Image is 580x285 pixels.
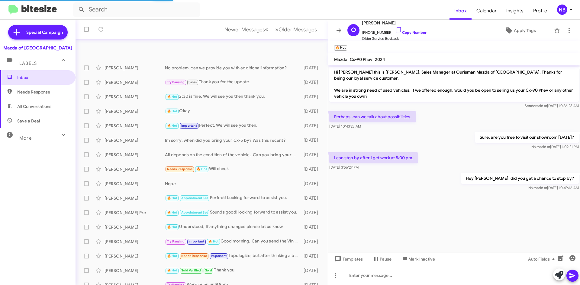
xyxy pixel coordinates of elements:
[188,239,204,243] span: Important
[351,25,356,35] span: O
[536,185,547,190] span: said at
[528,2,552,20] a: Profile
[275,26,279,33] span: »
[105,239,165,245] div: [PERSON_NAME]
[301,195,323,201] div: [DATE]
[208,239,218,243] span: 🔥 Hot
[362,19,427,27] span: [PERSON_NAME]
[181,196,208,200] span: Appointment Set
[301,137,323,143] div: [DATE]
[165,181,301,187] div: Nope
[188,80,197,84] span: Sales
[380,254,391,264] span: Pause
[165,195,301,201] div: Perfect! Looking forward to assist you.
[329,124,361,128] span: [DATE] 10:43:28 AM
[375,57,385,62] span: 2024
[301,123,323,129] div: [DATE]
[165,108,301,115] div: Okay
[105,79,165,85] div: [PERSON_NAME]
[165,238,301,245] div: Good morning, Can you send the Vin and miles to your vehicle?
[557,5,567,15] div: NB
[205,268,212,272] span: Sold
[301,224,323,230] div: [DATE]
[105,94,165,100] div: [PERSON_NAME]
[167,211,177,214] span: 🔥 Hot
[301,166,323,172] div: [DATE]
[73,2,200,17] input: Search
[301,268,323,274] div: [DATE]
[167,239,185,243] span: Try Pausing
[301,253,323,259] div: [DATE]
[362,36,427,42] span: Older Service Buyback
[165,209,301,216] div: Sounds good! looking forward to assist you.
[165,93,301,100] div: 2:30 is fine. We will see you then thank you.
[165,122,301,129] div: Perfect. We will see you then.
[167,196,177,200] span: 🔥 Hot
[536,103,547,108] span: said at
[301,65,323,71] div: [DATE]
[105,65,165,71] div: [PERSON_NAME]
[105,253,165,259] div: [PERSON_NAME]
[552,5,573,15] button: NB
[540,144,550,149] span: said at
[105,268,165,274] div: [PERSON_NAME]
[279,26,317,33] span: Older Messages
[17,118,40,124] span: Save a Deal
[17,74,69,81] span: Inbox
[396,254,440,264] button: Mark Inactive
[17,103,51,109] span: All Conversations
[329,111,416,122] p: Perhaps, can we talk about possibilities.
[528,254,557,264] span: Auto Fields
[105,123,165,129] div: [PERSON_NAME]
[329,67,579,102] p: Hi [PERSON_NAME] this is [PERSON_NAME], Sales Manager at Ourisman Mazda of [GEOGRAPHIC_DATA]. Tha...
[165,166,301,173] div: Will check
[165,252,301,259] div: I apologize, but after thinking a bit more about it, I am not interested in selling at this time.
[105,195,165,201] div: [PERSON_NAME]
[334,45,347,51] small: 🔥 Hot
[165,79,301,86] div: Thank you for the update.
[167,167,193,171] span: Needs Response
[167,109,177,113] span: 🔥 Hot
[181,268,201,272] span: Sold Verified
[489,25,551,36] button: Apply Tags
[17,89,69,95] span: Needs Response
[525,103,579,108] span: Sender [DATE] 10:36:28 AM
[165,65,301,71] div: No problem, can we provide you with additional information?
[19,135,32,141] span: More
[472,2,501,20] span: Calendar
[523,254,562,264] button: Auto Fields
[301,239,323,245] div: [DATE]
[329,165,359,169] span: [DATE] 3:56:27 PM
[528,185,579,190] span: Naim [DATE] 10:49:16 AM
[301,79,323,85] div: [DATE]
[301,94,323,100] div: [DATE]
[350,57,372,62] span: Cx-90 Phev
[105,152,165,158] div: [PERSON_NAME]
[301,108,323,114] div: [DATE]
[167,254,177,258] span: 🔥 Hot
[501,2,528,20] a: Insights
[105,181,165,187] div: [PERSON_NAME]
[395,30,427,35] a: Copy Number
[167,225,177,229] span: 🔥 Hot
[181,254,207,258] span: Needs Response
[167,80,185,84] span: Try Pausing
[221,23,272,36] button: Previous
[105,137,165,143] div: [PERSON_NAME]
[165,223,301,230] div: Understood, If anything changes please let us know.
[514,25,536,36] span: Apply Tags
[449,2,472,20] a: Inbox
[181,124,197,128] span: Important
[105,210,165,216] div: [PERSON_NAME] Pre
[197,167,207,171] span: 🔥 Hot
[333,254,363,264] span: Templates
[265,26,268,33] span: «
[167,95,177,99] span: 🔥 Hot
[221,23,321,36] nav: Page navigation example
[19,61,37,66] span: Labels
[408,254,435,264] span: Mark Inactive
[272,23,321,36] button: Next
[461,173,579,184] p: Hey [PERSON_NAME], did you get a chance to stop by?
